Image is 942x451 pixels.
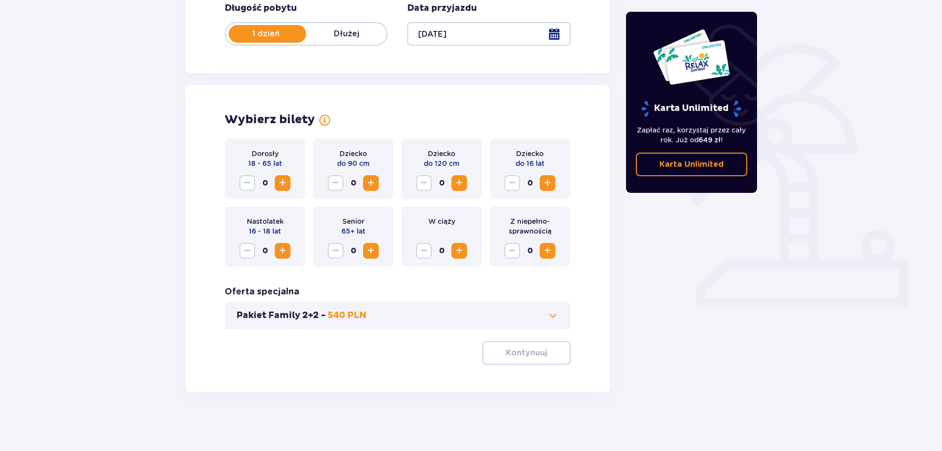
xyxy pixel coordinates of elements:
p: Dorosły [252,149,279,159]
p: do 16 lat [516,159,545,168]
button: Zwiększ [275,175,290,191]
p: Karta Unlimited [640,100,742,117]
img: Dwie karty całoroczne do Suntago z napisem 'UNLIMITED RELAX', na białym tle z tropikalnymi liśćmi... [653,28,731,85]
p: Data przyjazdu [407,2,477,14]
span: 0 [345,243,361,259]
button: Zwiększ [451,243,467,259]
p: 16 - 18 lat [249,226,281,236]
p: Zapłać raz, korzystaj przez cały rok. Już od ! [636,125,748,145]
button: Zwiększ [275,243,290,259]
p: Dziecko [428,149,455,159]
button: Pakiet Family 2+2 -540 PLN [236,310,559,321]
p: Dziecko [340,149,367,159]
span: 0 [522,243,538,259]
span: 649 zł [699,136,721,144]
button: Zwiększ [451,175,467,191]
span: 0 [434,175,449,191]
button: Zwiększ [363,243,379,259]
button: Kontynuuj [482,341,571,365]
p: 540 PLN [328,310,366,321]
span: 0 [345,175,361,191]
span: 0 [257,243,273,259]
button: Zmniejsz [239,175,255,191]
p: 18 - 65 lat [248,159,282,168]
button: Zmniejsz [504,243,520,259]
button: Zwiększ [540,243,555,259]
button: Zmniejsz [239,243,255,259]
p: Karta Unlimited [659,159,724,170]
p: Długość pobytu [225,2,297,14]
a: Karta Unlimited [636,153,748,176]
p: Kontynuuj [506,347,547,358]
p: Pakiet Family 2+2 - [236,310,326,321]
p: 1 dzień [226,28,306,39]
button: Zmniejsz [416,243,432,259]
h3: Oferta specjalna [225,286,299,298]
p: Z niepełno­sprawnością [497,216,562,236]
button: Zmniejsz [328,243,343,259]
button: Zmniejsz [504,175,520,191]
button: Zmniejsz [328,175,343,191]
span: 0 [522,175,538,191]
p: do 90 cm [337,159,369,168]
button: Zwiększ [540,175,555,191]
p: do 120 cm [424,159,459,168]
p: Dziecko [516,149,544,159]
h2: Wybierz bilety [225,112,315,127]
span: 0 [257,175,273,191]
p: Dłużej [306,28,387,39]
p: Nastolatek [247,216,284,226]
p: W ciąży [428,216,455,226]
span: 0 [434,243,449,259]
button: Zwiększ [363,175,379,191]
p: 65+ lat [341,226,366,236]
button: Zmniejsz [416,175,432,191]
p: Senior [342,216,365,226]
